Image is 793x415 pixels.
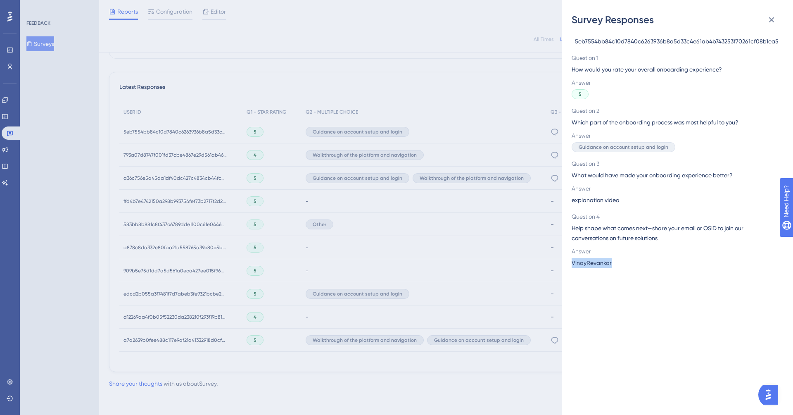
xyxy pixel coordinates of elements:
[572,258,612,268] span: VinayRevankar
[572,78,776,88] span: Answer
[572,131,776,141] span: Answer
[575,36,779,46] span: 5eb7554bb84c10d7840c6263936b8a5d33c4e61ab4b743253f70261cf08b1ea5
[572,170,776,180] span: What would have made your onboarding experience better?
[572,117,776,127] span: Which part of the onboarding process was most helpful to you?
[579,144,668,150] span: Guidance on account setup and login
[572,159,776,169] span: Question 3
[572,184,776,193] span: Answer
[19,2,52,12] span: Need Help?
[572,212,776,222] span: Question 4
[572,223,776,243] span: Help shape what comes next—share your email or OSID to join our conversations on future solutions
[572,64,776,74] span: How would you rate your overall onboarding experience?
[572,246,776,256] span: Answer
[572,13,783,26] div: Survey Responses
[572,106,776,116] span: Question 2
[758,382,783,407] iframe: UserGuiding AI Assistant Launcher
[579,91,582,98] span: 5
[572,53,776,63] span: Question 1
[572,195,619,205] span: explanation video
